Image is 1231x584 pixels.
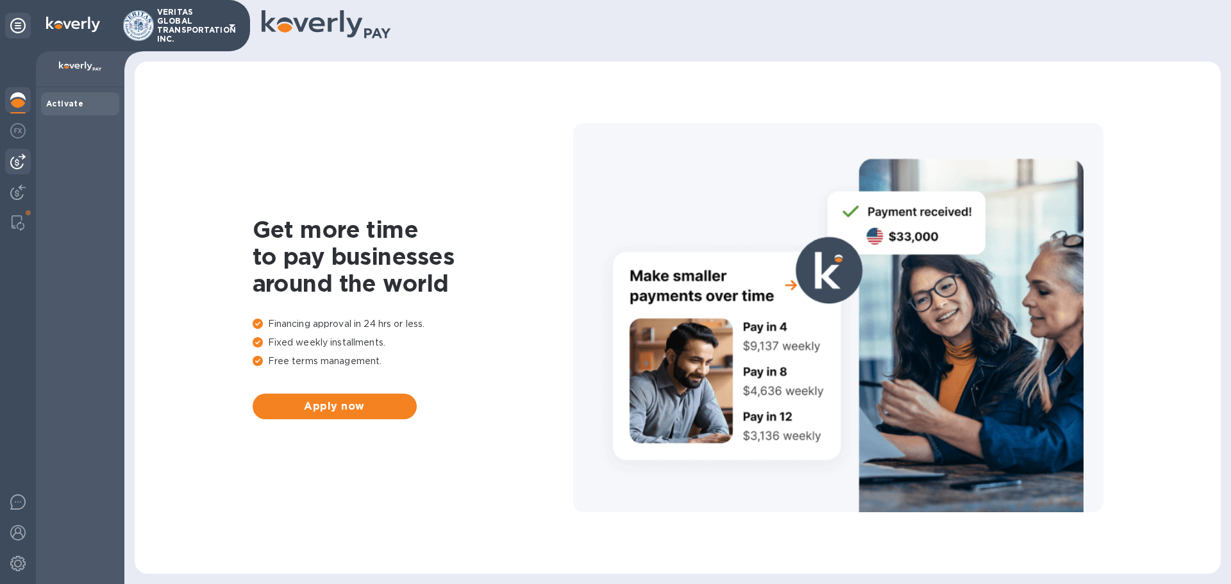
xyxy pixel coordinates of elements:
b: Activate [46,99,83,108]
button: Apply now [253,394,417,419]
p: Financing approval in 24 hrs or less. [253,317,573,331]
h1: Get more time to pay businesses around the world [253,216,573,297]
img: Foreign exchange [10,123,26,138]
span: Apply now [263,399,406,414]
p: Fixed weekly installments. [253,336,573,349]
img: Logo [46,17,100,32]
p: VERITAS GLOBAL TRANSPORTATION INC. [157,8,221,44]
p: Free terms management. [253,355,573,368]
